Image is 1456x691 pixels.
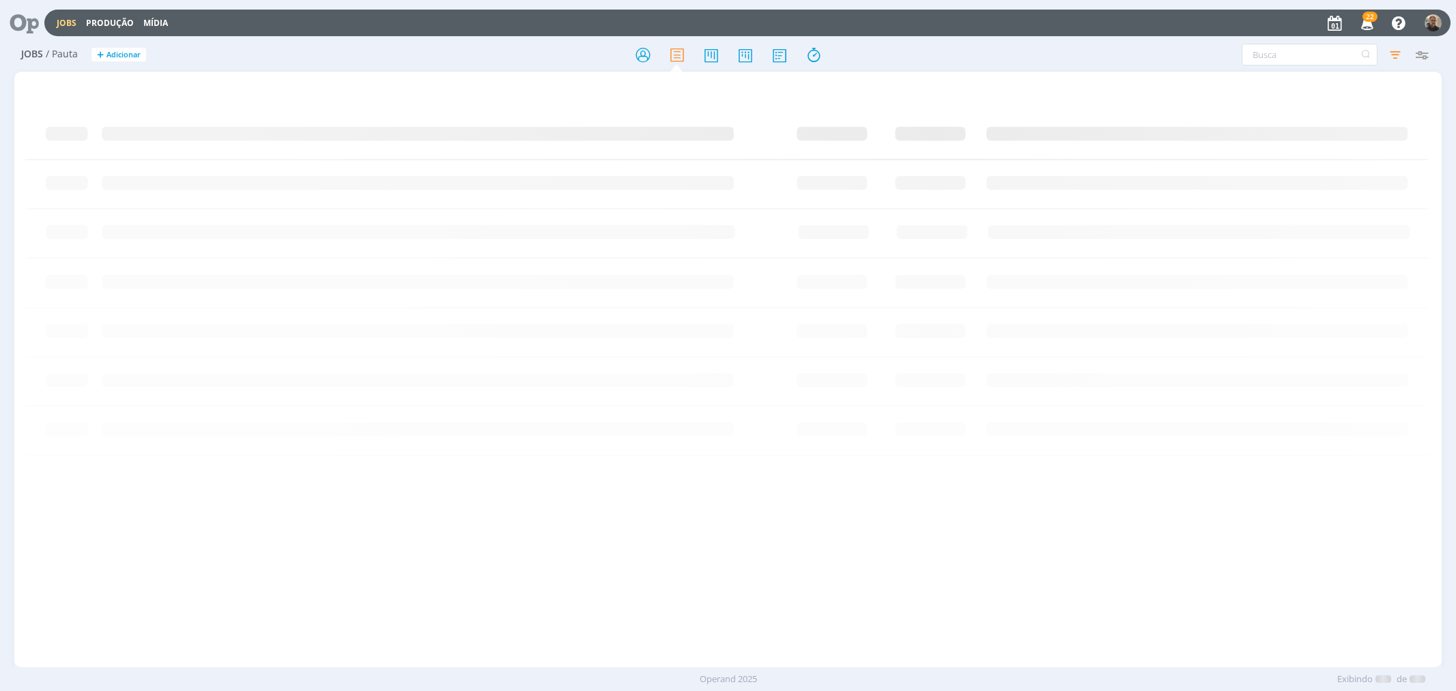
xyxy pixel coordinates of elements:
[1352,11,1380,36] button: 22
[21,48,43,60] span: Jobs
[97,48,104,62] span: +
[82,18,138,29] button: Produção
[1397,673,1407,686] span: de
[106,51,141,59] span: Adicionar
[53,18,81,29] button: Jobs
[143,17,168,29] a: Mídia
[46,48,78,60] span: / Pauta
[1242,44,1378,66] input: Busca
[1425,14,1442,31] img: R
[139,18,172,29] button: Mídia
[1362,12,1378,22] span: 22
[86,17,134,29] a: Produção
[57,17,76,29] a: Jobs
[91,48,146,62] button: +Adicionar
[1424,11,1442,35] button: R
[1337,673,1373,686] span: Exibindo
